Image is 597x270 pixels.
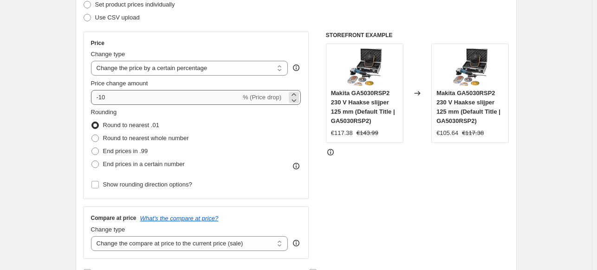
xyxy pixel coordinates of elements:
[103,122,159,129] span: Round to nearest .01
[331,129,353,138] div: €117.38
[91,39,104,47] h3: Price
[91,80,148,87] span: Price change amount
[436,129,458,138] div: €105.64
[243,94,281,101] span: % (Price drop)
[103,161,185,167] span: End prices in a certain number
[95,14,140,21] span: Use CSV upload
[95,1,175,8] span: Set product prices individually
[91,214,136,222] h3: Compare at price
[462,129,484,138] strike: €117.38
[452,49,489,86] img: file_a3e4b32d-6588-4c17-a2ea-e4cc74e2cc28_80x.jpg
[103,135,189,141] span: Round to nearest whole number
[91,90,241,105] input: -15
[326,32,509,39] h6: STOREFRONT EXAMPLE
[436,90,500,124] span: Makita GA5030RSP2 230 V Haakse slijper 125 mm (Default Title | GA5030RSP2)
[91,51,125,58] span: Change type
[292,63,301,72] div: help
[331,90,395,124] span: Makita GA5030RSP2 230 V Haakse slijper 125 mm (Default Title | GA5030RSP2)
[103,181,192,188] span: Show rounding direction options?
[292,238,301,248] div: help
[357,129,378,138] strike: €143.99
[91,109,117,116] span: Rounding
[346,49,383,86] img: file_a3e4b32d-6588-4c17-a2ea-e4cc74e2cc28_80x.jpg
[91,226,125,233] span: Change type
[103,148,148,154] span: End prices in .99
[140,215,219,222] button: What's the compare at price?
